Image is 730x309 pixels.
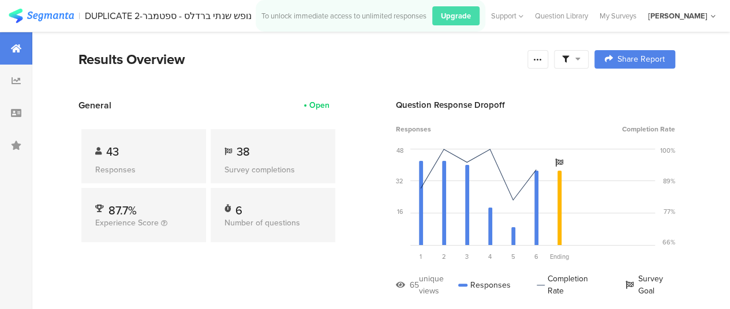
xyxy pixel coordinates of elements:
div: Support [491,7,523,25]
div: Responses [458,273,511,297]
div: Results Overview [78,49,522,70]
div: 77% [664,207,675,216]
div: 66% [662,238,675,247]
span: Share Report [617,55,665,63]
div: Responses [95,164,192,176]
div: 89% [663,176,675,186]
div: 48 [396,146,403,155]
a: My Surveys [594,10,642,21]
div: | [78,9,80,22]
div: 100% [660,146,675,155]
span: Number of questions [224,217,300,229]
div: To unlock immediate access to unlimited responses [261,10,426,21]
div: DUPLICATE נופש שנתי ברדלס - ספטמבר-2 [85,10,252,21]
div: unique views [419,273,458,297]
div: Ending [548,252,571,261]
a: Question Library [529,10,594,21]
div: 6 [235,202,242,213]
img: segmanta logo [9,9,74,23]
a: Upgrade [426,6,480,25]
span: 87.7% [108,202,137,219]
div: Open [309,99,330,111]
div: Completion Rate [537,273,600,297]
span: 1 [420,252,422,261]
span: 6 [534,252,538,261]
div: Question Response Dropoff [396,99,675,111]
span: 38 [237,143,250,160]
div: 32 [396,176,403,186]
div: Survey completions [224,164,321,176]
span: 3 [465,252,469,261]
span: 43 [106,143,119,160]
span: 4 [488,252,492,261]
i: Survey Goal [555,159,563,167]
div: Upgrade [432,6,480,25]
span: Experience Score [95,217,159,229]
div: Survey Goal [626,273,675,297]
span: 5 [511,252,515,261]
span: 2 [442,252,446,261]
div: 16 [397,207,403,216]
div: [PERSON_NAME] [648,10,707,21]
div: 65 [410,279,419,291]
span: Completion Rate [622,124,675,134]
span: General [78,99,111,112]
span: Responses [396,124,431,134]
